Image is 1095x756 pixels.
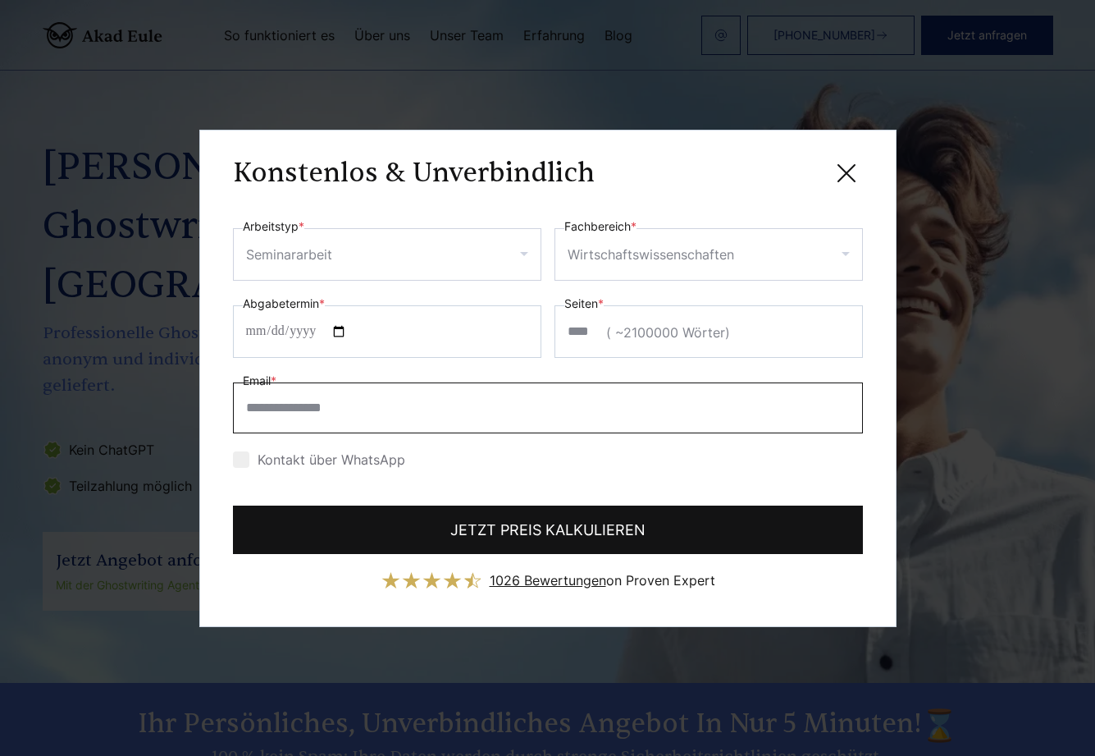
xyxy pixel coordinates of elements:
[243,294,325,314] label: Abgabetermin
[564,294,604,314] label: Seiten
[233,157,595,190] h3: Konstenlos & Unverbindlich
[243,217,304,236] label: Arbeitstyp
[246,241,332,268] div: Seminararbeit
[490,567,715,593] div: on Proven Expert
[568,241,734,268] div: Wirtschaftswissenschaften
[564,217,636,236] label: Fachbereich
[233,451,405,468] label: Kontakt über WhatsApp
[490,572,606,589] span: 1026 Bewertungen
[243,371,276,391] label: Email
[233,506,863,554] button: JETZT PREIS KALKULIEREN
